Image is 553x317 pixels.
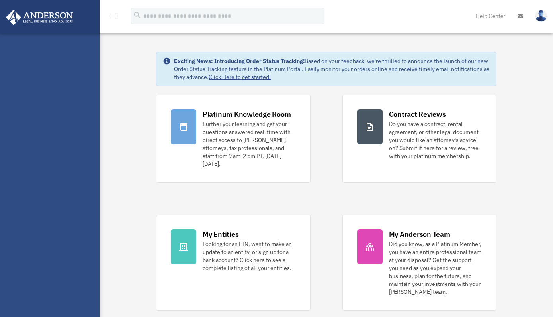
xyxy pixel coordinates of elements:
div: Do you have a contract, rental agreement, or other legal document you would like an attorney's ad... [389,120,482,160]
div: Further your learning and get your questions answered real-time with direct access to [PERSON_NAM... [203,120,296,168]
img: Anderson Advisors Platinum Portal [4,10,76,25]
i: search [133,11,142,20]
a: Platinum Knowledge Room Further your learning and get your questions answered real-time with dire... [156,95,311,183]
div: My Anderson Team [389,229,450,239]
div: Platinum Knowledge Room [203,109,291,119]
strong: Exciting News: Introducing Order Status Tracking! [174,57,305,65]
a: My Entities Looking for an EIN, want to make an update to an entity, or sign up for a bank accoun... [156,215,311,311]
i: menu [107,11,117,21]
a: My Anderson Team Did you know, as a Platinum Member, you have an entire professional team at your... [342,215,497,311]
img: User Pic [535,10,547,22]
div: Did you know, as a Platinum Member, you have an entire professional team at your disposal? Get th... [389,240,482,296]
a: Click Here to get started! [209,73,271,81]
div: Based on your feedback, we're thrilled to announce the launch of our new Order Status Tracking fe... [174,57,490,81]
a: Contract Reviews Do you have a contract, rental agreement, or other legal document you would like... [342,95,497,183]
a: menu [107,14,117,21]
div: Contract Reviews [389,109,446,119]
div: Looking for an EIN, want to make an update to an entity, or sign up for a bank account? Click her... [203,240,296,272]
div: My Entities [203,229,238,239]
